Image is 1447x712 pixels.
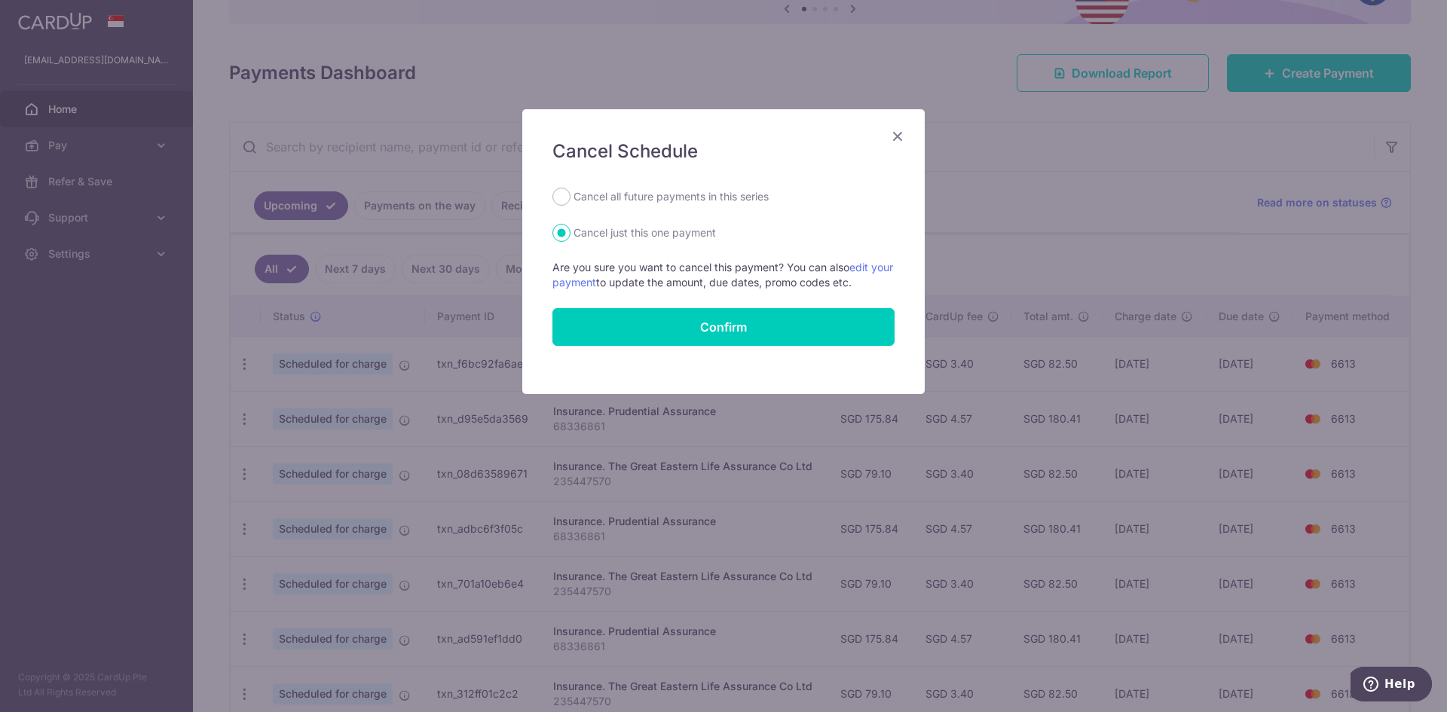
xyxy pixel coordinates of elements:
[1351,667,1432,704] iframe: Opens a widget where you can find more information
[552,260,895,290] p: Are you sure you want to cancel this payment? You can also to update the amount, due dates, promo...
[574,224,716,242] label: Cancel just this one payment
[34,11,65,24] span: Help
[552,139,895,163] h5: Cancel Schedule
[889,127,907,145] button: Close
[574,188,769,206] label: Cancel all future payments in this series
[552,308,895,346] button: Confirm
